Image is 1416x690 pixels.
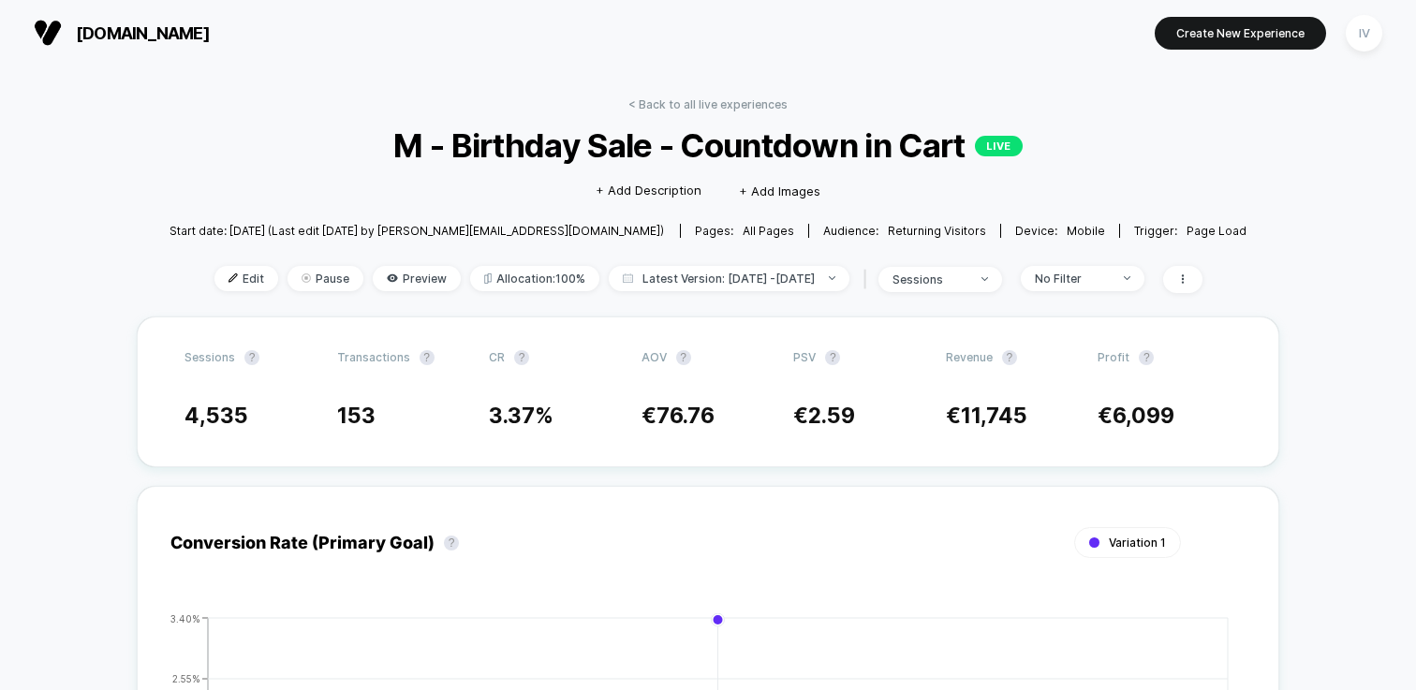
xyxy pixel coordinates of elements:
span: Allocation: 100% [470,266,599,291]
span: Device: [1000,224,1119,238]
tspan: 2.55% [172,672,200,683]
span: 3.37 % [489,403,553,429]
span: [DOMAIN_NAME] [76,23,210,43]
span: 76.76 [656,403,715,429]
img: calendar [623,273,633,283]
button: ? [1002,350,1017,365]
button: ? [244,350,259,365]
img: Visually logo [34,19,62,47]
span: Profit [1098,350,1129,364]
span: € [1098,403,1174,429]
img: edit [229,273,238,283]
span: Latest Version: [DATE] - [DATE] [609,266,849,291]
span: Page Load [1187,224,1246,238]
span: Revenue [946,350,993,364]
div: sessions [892,272,967,286]
button: ? [825,350,840,365]
span: Returning Visitors [888,224,986,238]
img: end [829,276,835,280]
span: CR [489,350,505,364]
button: Create New Experience [1155,17,1326,50]
span: Variation 1 [1109,536,1166,550]
span: + Add Description [596,182,701,200]
span: € [946,403,1027,429]
span: M - Birthday Sale - Countdown in Cart [223,125,1192,165]
span: € [642,403,715,429]
span: Transactions [337,350,410,364]
span: Sessions [184,350,235,364]
img: rebalance [484,273,492,284]
a: < Back to all live experiences [628,97,788,111]
button: [DOMAIN_NAME] [28,18,215,48]
img: end [1124,276,1130,280]
button: ? [444,536,459,551]
span: Preview [373,266,461,291]
div: Audience: [823,224,986,238]
span: PSV [793,350,816,364]
span: 153 [337,403,376,429]
span: 4,535 [184,403,248,429]
tspan: 3.40% [170,612,200,624]
button: IV [1340,14,1388,52]
button: ? [676,350,691,365]
button: ? [420,350,435,365]
button: ? [514,350,529,365]
div: IV [1346,15,1382,51]
span: 11,745 [961,403,1027,429]
img: end [981,277,988,281]
div: No Filter [1035,272,1110,286]
div: Pages: [695,224,794,238]
span: Pause [288,266,363,291]
img: end [302,273,311,283]
span: all pages [743,224,794,238]
span: 2.59 [808,403,855,429]
span: | [859,266,878,293]
p: LIVE [975,136,1023,156]
span: mobile [1067,224,1105,238]
span: Edit [214,266,278,291]
button: ? [1139,350,1154,365]
span: 6,099 [1113,403,1174,429]
span: Start date: [DATE] (Last edit [DATE] by [PERSON_NAME][EMAIL_ADDRESS][DOMAIN_NAME]) [170,224,664,238]
span: + Add Images [739,184,820,198]
span: AOV [642,350,667,364]
span: € [793,403,855,429]
div: Trigger: [1134,224,1246,238]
